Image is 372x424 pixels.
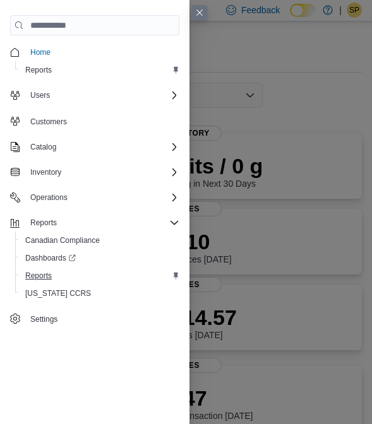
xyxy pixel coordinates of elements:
button: Reports [15,267,184,285]
a: Reports [20,62,57,78]
a: Dashboards [20,250,81,266]
button: Operations [5,189,184,206]
button: Reports [15,61,184,79]
button: Inventory [5,163,184,181]
span: Settings [25,311,179,327]
a: Reports [20,268,57,283]
span: Settings [30,314,57,324]
span: [US_STATE] CCRS [25,288,91,298]
span: Home [25,44,179,60]
nav: Complex example [10,38,179,331]
span: Dashboards [20,250,179,266]
button: Reports [25,215,62,230]
button: Reports [5,214,184,232]
span: Reports [20,62,179,78]
span: Catalog [30,142,56,152]
span: Home [30,47,51,57]
button: Close this dialog [192,5,207,20]
span: Reports [30,218,57,228]
span: Canadian Compliance [25,235,100,245]
span: Reports [20,268,179,283]
a: Home [25,45,56,60]
button: Users [25,88,55,103]
span: Reports [25,215,179,230]
button: Users [5,86,184,104]
span: Dashboards [25,253,76,263]
span: Inventory [25,165,179,180]
span: Users [25,88,179,103]
button: [US_STATE] CCRS [15,285,184,302]
span: Operations [30,192,68,203]
button: Operations [25,190,73,205]
button: Canadian Compliance [15,232,184,249]
button: Customers [5,112,184,130]
span: Inventory [30,167,61,177]
span: Canadian Compliance [20,233,179,248]
span: Reports [25,271,52,281]
span: Operations [25,190,179,205]
a: Dashboards [15,249,184,267]
span: Customers [25,113,179,129]
button: Settings [5,310,184,328]
span: Catalog [25,139,179,155]
a: Customers [25,114,72,129]
a: Settings [25,312,63,327]
span: Customers [30,117,67,127]
button: Catalog [25,139,61,155]
button: Inventory [25,165,66,180]
button: Catalog [5,138,184,156]
span: Users [30,90,50,100]
span: Reports [25,65,52,75]
a: Canadian Compliance [20,233,105,248]
a: [US_STATE] CCRS [20,286,96,301]
span: Washington CCRS [20,286,179,301]
button: Home [5,43,184,61]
